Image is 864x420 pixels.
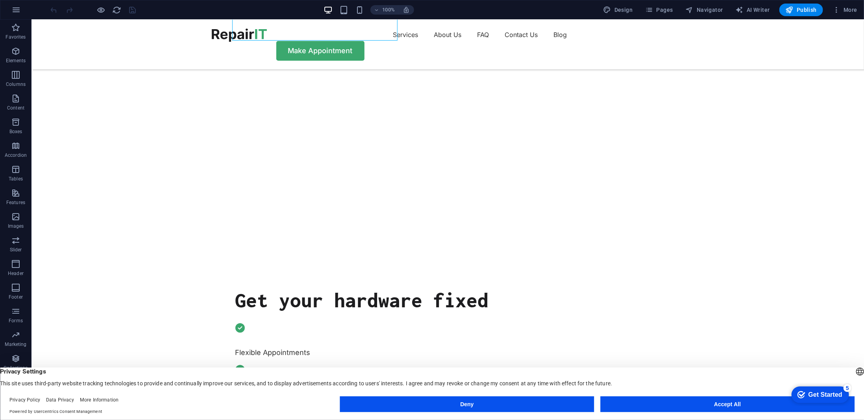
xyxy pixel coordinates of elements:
p: Favorites [6,34,26,40]
span: Design [603,6,633,14]
div: Get Started 5 items remaining, 0% complete [6,4,64,20]
h6: 100% [382,5,395,15]
span: More [833,6,857,14]
button: Design [600,4,636,16]
button: More [829,4,860,16]
div: Design (Ctrl+Alt+Y) [600,4,636,16]
button: Navigator [683,4,726,16]
p: Slider [10,247,22,253]
button: Click here to leave preview mode and continue editing [96,5,106,15]
button: Publish [779,4,823,16]
p: Images [8,223,24,229]
button: AI Writer [733,4,773,16]
p: Footer [9,294,23,300]
i: On resize automatically adjust zoom level to fit chosen device. [403,6,410,13]
button: reload [112,5,122,15]
span: Navigator [686,6,723,14]
p: Marketing [5,341,26,348]
button: 100% [370,5,398,15]
div: Get Started [23,9,57,16]
p: Header [8,270,24,277]
p: Tables [9,176,23,182]
p: Collections [4,365,28,371]
p: Columns [6,81,26,87]
span: Pages [645,6,673,14]
p: Forms [9,318,23,324]
p: Accordion [5,152,27,158]
p: Content [7,105,24,111]
span: AI Writer [736,6,770,14]
div: 5 [58,2,66,9]
button: Pages [642,4,676,16]
span: Publish [786,6,817,14]
i: Reload page [113,6,122,15]
p: Boxes [9,128,22,135]
p: Features [6,199,25,206]
p: Elements [6,58,26,64]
